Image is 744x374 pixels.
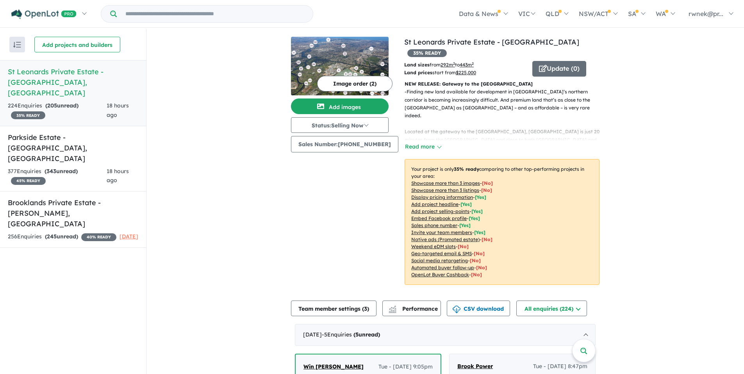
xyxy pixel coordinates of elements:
span: [ Yes ] [459,222,471,228]
img: download icon [453,306,460,313]
p: start from [404,69,526,77]
sup: 2 [472,61,474,66]
p: Your project is only comparing to other top-performing projects in your area: - - - - - - - - - -... [405,159,599,285]
a: Win [PERSON_NAME] [303,362,364,372]
button: All enquiries (224) [516,301,587,316]
u: Automated buyer follow-up [411,265,474,270]
span: 35 % READY [407,49,447,57]
b: Land sizes [404,62,430,68]
b: 35 % ready [454,166,479,172]
p: from [404,61,526,69]
u: Invite your team members [411,229,472,235]
span: 18 hours ago [107,168,129,184]
input: Try estate name, suburb, builder or developer [118,5,311,22]
span: [ Yes ] [474,229,485,235]
span: [ Yes ] [471,208,483,214]
span: [No] [470,258,481,263]
button: Read more [405,142,441,151]
sup: 2 [453,61,455,66]
img: bar-chart.svg [389,308,396,313]
a: Brook Power [457,362,493,371]
u: Geo-targeted email & SMS [411,251,472,256]
span: 5 [355,331,359,338]
h5: Parkside Estate - [GEOGRAPHIC_DATA] , [GEOGRAPHIC_DATA] [8,132,138,164]
u: Embed Facebook profile [411,215,467,221]
u: Social media retargeting [411,258,468,263]
span: 245 [47,233,57,240]
span: [No] [474,251,485,256]
span: 40 % READY [81,233,116,241]
strong: ( unread) [45,233,78,240]
div: 256 Enquir ies [8,232,116,242]
strong: ( unread) [45,102,79,109]
u: Showcase more than 3 images [411,180,480,186]
span: [No] [458,243,469,249]
span: 3 [364,305,367,312]
u: OpenLot Buyer Cashback [411,272,469,277]
strong: ( unread) [353,331,380,338]
div: 224 Enquir ies [8,101,107,120]
span: 205 [47,102,57,109]
u: Native ads (Promoted estate) [411,236,480,242]
img: sort.svg [13,42,21,48]
span: 343 [46,168,56,175]
span: [No] [476,265,487,270]
u: 292 m [441,62,455,68]
u: Weekend eDM slots [411,243,456,249]
span: Brook Power [457,363,493,370]
a: St Leonards Private Estate - [GEOGRAPHIC_DATA] [404,38,579,47]
u: Display pricing information [411,194,473,200]
div: [DATE] [295,324,596,346]
span: [ No ] [482,180,493,186]
button: Performance [382,301,441,316]
p: - Finding new land available for development in [GEOGRAPHIC_DATA]’s northern corridor is becoming... [405,88,606,199]
strong: ( unread) [45,168,78,175]
span: Tue - [DATE] 8:47pm [533,362,587,371]
u: $ 225,000 [456,70,476,75]
span: [No] [471,272,482,277]
h5: Brooklands Private Estate - [PERSON_NAME] , [GEOGRAPHIC_DATA] [8,197,138,229]
span: 45 % READY [11,177,46,185]
span: [DATE] [120,233,138,240]
p: NEW RELEASE: Gateway to the [GEOGRAPHIC_DATA] [405,80,599,88]
button: Image order (2) [317,76,393,91]
img: St Leonards Private Estate - Dayton [291,37,389,95]
span: Performance [390,305,438,312]
img: line-chart.svg [389,306,396,310]
button: Sales Number:[PHONE_NUMBER] [291,136,398,152]
span: - 5 Enquir ies [322,331,380,338]
button: CSV download [447,301,510,316]
button: Team member settings (3) [291,301,376,316]
u: 443 m [460,62,474,68]
u: Add project selling-points [411,208,469,214]
span: to [455,62,474,68]
span: [No] [482,236,492,242]
button: Update (0) [532,61,586,77]
u: Showcase more than 3 listings [411,187,479,193]
u: Sales phone number [411,222,457,228]
span: 35 % READY [11,111,45,119]
h5: St Leonards Private Estate - [GEOGRAPHIC_DATA] , [GEOGRAPHIC_DATA] [8,66,138,98]
span: rwnek@pr... [689,10,723,18]
u: Add project headline [411,201,459,207]
span: [ No ] [481,187,492,193]
img: Openlot PRO Logo White [11,9,77,19]
span: Tue - [DATE] 9:05pm [378,362,433,372]
span: [ Yes ] [469,215,480,221]
b: Land prices [404,70,432,75]
button: Status:Selling Now [291,117,389,133]
button: Add projects and builders [34,37,120,52]
button: Add images [291,98,389,114]
span: [ Yes ] [460,201,472,207]
span: Win [PERSON_NAME] [303,363,364,370]
span: 18 hours ago [107,102,129,118]
div: 377 Enquir ies [8,167,107,186]
span: [ Yes ] [475,194,486,200]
